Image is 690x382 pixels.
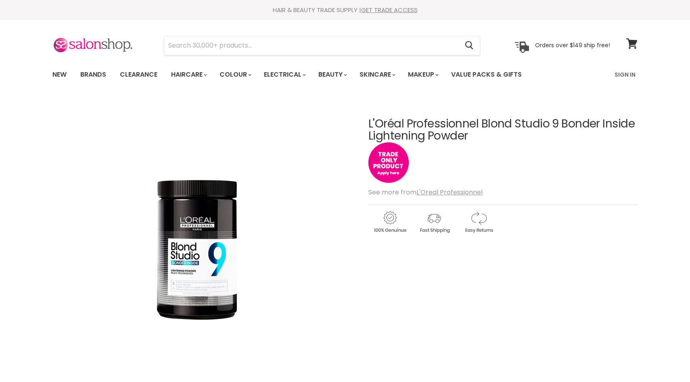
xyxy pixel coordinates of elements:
[258,66,311,83] a: Electrical
[165,66,212,83] a: Haircare
[42,6,648,14] div: HAIR & BEAUTY TRADE SUPPLY |
[368,210,411,234] img: genuine.gif
[368,118,638,143] h1: L'Oréal Professionnel Blond Studio 9 Bonder Inside Lightening Powder
[42,63,648,86] nav: Main
[445,66,528,83] a: Value Packs & Gifts
[402,66,443,83] a: Makeup
[413,210,456,234] img: shipping.gif
[114,66,163,83] a: Clearance
[46,63,569,86] ul: Main menu
[361,6,418,14] a: GET TRADE ACCESS
[457,210,500,234] img: returns.gif
[535,42,610,49] p: Orders over $149 ship free!
[368,188,483,197] span: See more from
[610,66,640,83] a: Sign In
[312,66,352,83] a: Beauty
[353,66,400,83] a: Skincare
[416,188,483,197] a: L'Oreal Professionnel
[458,36,480,55] button: Search
[368,142,409,183] img: tradeonly_small.jpg
[74,66,112,83] a: Brands
[164,36,458,55] input: Search
[164,36,480,55] form: Product
[213,66,256,83] a: Colour
[46,66,73,83] a: New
